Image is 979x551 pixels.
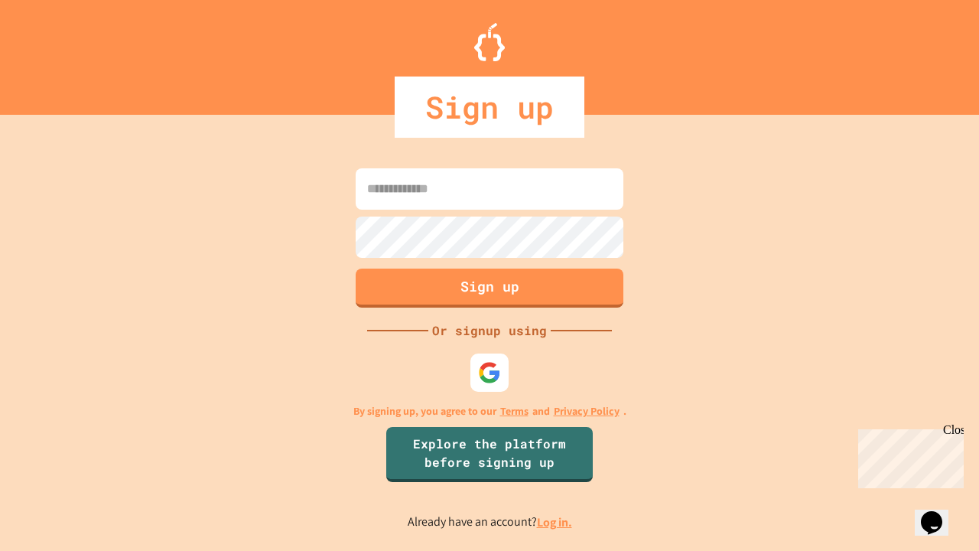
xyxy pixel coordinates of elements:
[478,361,501,384] img: google-icon.svg
[356,269,623,308] button: Sign up
[915,490,964,536] iframe: chat widget
[852,423,964,488] iframe: chat widget
[408,513,572,532] p: Already have an account?
[395,77,584,138] div: Sign up
[386,427,593,482] a: Explore the platform before signing up
[554,403,620,419] a: Privacy Policy
[537,514,572,530] a: Log in.
[474,23,505,61] img: Logo.svg
[353,403,626,419] p: By signing up, you agree to our and .
[428,321,551,340] div: Or signup using
[500,403,529,419] a: Terms
[6,6,106,97] div: Chat with us now!Close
